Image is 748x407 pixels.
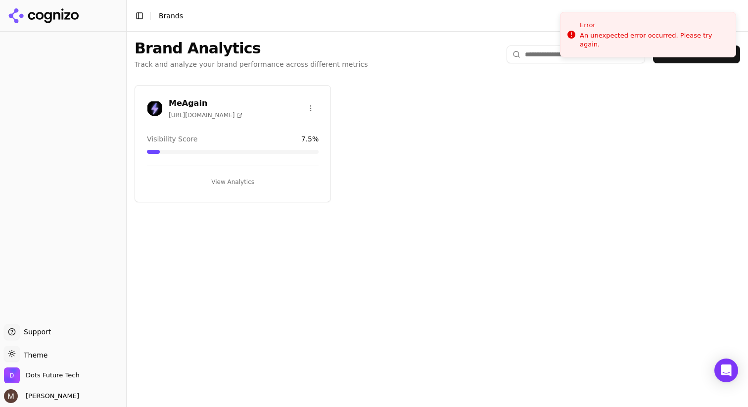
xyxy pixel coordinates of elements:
h1: Brand Analytics [135,40,368,57]
button: Open user button [4,389,79,403]
span: Visibility Score [147,134,197,144]
span: Dots Future Tech [26,371,80,380]
div: Open Intercom Messenger [714,359,738,382]
img: MeAgain [147,100,163,116]
img: Martyn Strydom [4,389,18,403]
span: Support [20,327,51,337]
div: An unexpected error occurred. Please try again. [580,31,728,49]
img: Dots Future Tech [4,367,20,383]
span: Brands [159,12,183,20]
nav: breadcrumb [159,11,183,21]
button: View Analytics [147,174,319,190]
span: Theme [20,351,47,359]
p: Track and analyze your brand performance across different metrics [135,59,368,69]
span: [URL][DOMAIN_NAME] [169,111,242,119]
div: Error [580,20,728,30]
span: [PERSON_NAME] [22,392,79,401]
button: Open organization switcher [4,367,80,383]
h3: MeAgain [169,97,242,109]
span: 7.5 % [301,134,319,144]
